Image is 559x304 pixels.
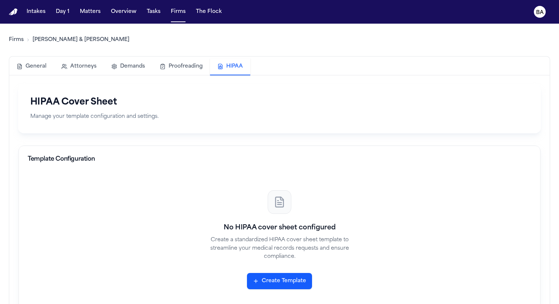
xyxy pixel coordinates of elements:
[144,5,163,18] button: Tasks
[209,236,350,261] p: Create a standardized HIPAA cover sheet template to streamline your medical records requests and ...
[104,58,152,75] button: Demands
[24,5,48,18] button: Intakes
[53,5,72,18] button: Day 1
[33,36,129,44] a: [PERSON_NAME] & [PERSON_NAME]
[9,58,54,75] button: General
[54,58,104,75] button: Attorneys
[77,5,104,18] button: Matters
[9,8,18,16] img: Finch Logo
[108,5,139,18] button: Overview
[9,36,24,44] a: Firms
[193,5,225,18] button: The Flock
[30,96,529,108] h1: HIPAA Cover Sheet
[152,58,210,75] button: Proofreading
[28,155,531,164] div: Template Configuration
[9,8,18,16] a: Home
[28,223,531,233] h3: No HIPAA cover sheet configured
[9,36,129,44] nav: Breadcrumb
[210,58,250,75] button: HIPAA
[30,113,529,121] p: Manage your template configuration and settings.
[247,273,312,289] button: Create Template
[168,5,189,18] button: Firms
